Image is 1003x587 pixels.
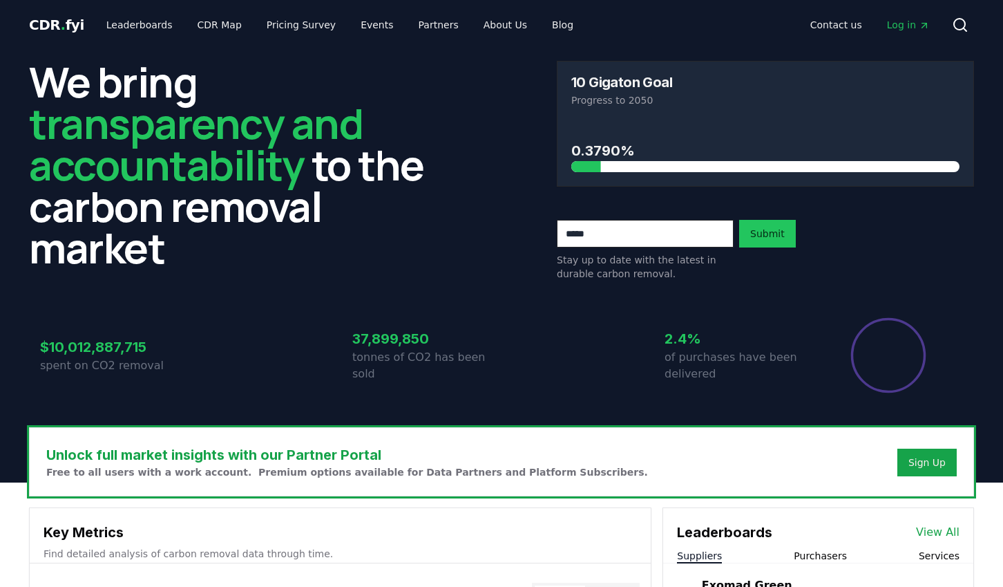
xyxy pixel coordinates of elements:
h3: Leaderboards [677,522,772,543]
a: About Us [472,12,538,37]
p: tonnes of CO2 has been sold [352,349,501,382]
a: Sign Up [908,456,946,469]
p: spent on CO2 removal [40,357,189,374]
a: CDR Map [187,12,253,37]
button: Purchasers [794,549,847,563]
a: Contact us [799,12,873,37]
span: Log in [887,18,930,32]
div: Percentage of sales delivered [850,317,927,394]
h3: 37,899,850 [352,328,501,349]
h3: 2.4% [665,328,814,349]
a: Pricing Survey [256,12,347,37]
p: Free to all users with a work account. Premium options available for Data Partners and Platform S... [46,465,648,479]
button: Sign Up [897,449,957,476]
span: CDR fyi [29,17,84,33]
p: of purchases have been delivered [665,349,814,382]
a: Events [350,12,404,37]
h3: 10 Gigaton Goal [571,75,672,89]
h3: 0.3790% [571,140,959,161]
a: Log in [876,12,941,37]
p: Progress to 2050 [571,93,959,107]
h3: Key Metrics [44,522,637,543]
a: View All [916,524,959,541]
h2: We bring to the carbon removal market [29,61,446,268]
button: Suppliers [677,549,722,563]
nav: Main [799,12,941,37]
a: Leaderboards [95,12,184,37]
p: Find detailed analysis of carbon removal data through time. [44,547,637,561]
a: CDR.fyi [29,15,84,35]
a: Blog [541,12,584,37]
nav: Main [95,12,584,37]
h3: Unlock full market insights with our Partner Portal [46,445,648,465]
a: Partners [408,12,470,37]
button: Services [919,549,959,563]
h3: $10,012,887,715 [40,337,189,357]
button: Submit [739,220,796,248]
span: transparency and accountability [29,95,363,193]
p: Stay up to date with the latest in durable carbon removal. [557,253,734,281]
span: . [61,17,66,33]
